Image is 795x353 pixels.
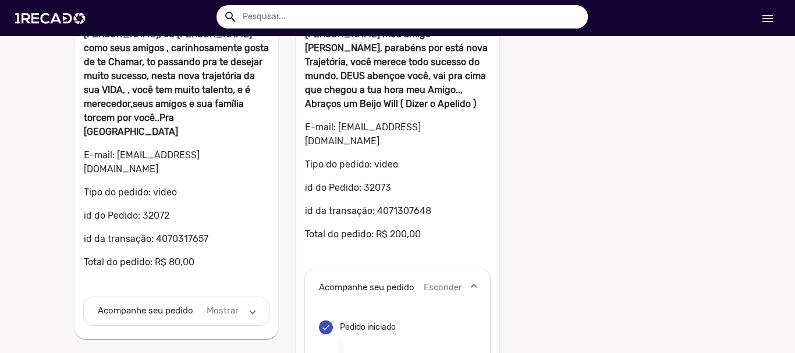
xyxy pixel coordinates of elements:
[761,12,775,26] mat-icon: Início
[234,5,588,28] input: Pesquisar...
[84,297,269,325] mat-expansion-panel-header: Acompanhe seu pedidoMostrar
[305,269,490,306] mat-expansion-panel-header: Acompanhe seu pedidoEsconder
[424,281,462,294] mat-panel-description: Esconder
[321,323,331,332] mat-icon: done
[305,28,488,109] b: [PERSON_NAME] meu amigo [PERSON_NAME], parabéns por está nova Trajetória, você merece todo sucess...
[305,204,490,218] p: id da transação: 4071307648
[84,186,269,199] p: Tipo do pedido: video
[305,158,490,172] p: Tipo do pedido: video
[84,209,269,223] p: id do Pedido: 32072
[205,304,241,318] mat-panel-description: Mostrar
[84,232,269,246] p: id da transação: 4070317657
[84,148,269,176] p: E-mail: [EMAIL_ADDRESS][DOMAIN_NAME]
[84,28,269,137] b: [PERSON_NAME], ou [PERSON_NAME] como seus amigos , carinhosamente gosta de te Chamar, to passando...
[305,181,490,195] p: id do Pedido: 32073
[98,304,196,318] mat-panel-title: Acompanhe seu pedido
[340,322,396,333] div: Pedido iniciado
[223,10,237,24] mat-icon: Example home icon
[305,120,490,148] p: E-mail: [EMAIL_ADDRESS][DOMAIN_NAME]
[219,6,240,26] button: Example home icon
[319,281,414,294] mat-panel-title: Acompanhe seu pedido
[84,255,269,269] p: Total do pedido: R$ 80,00
[305,227,490,241] p: Total do pedido: R$ 200,00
